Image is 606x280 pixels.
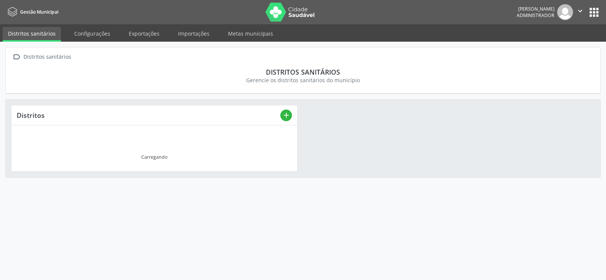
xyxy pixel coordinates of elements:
span: Administrador [517,12,554,19]
a: Metas municipais [223,27,278,40]
div: Distritos sanitários [16,68,590,76]
i:  [11,52,22,63]
span: Gestão Municipal [20,9,58,15]
div: Gerencie os distritos sanitários do município [16,76,590,84]
a: Gestão Municipal [5,6,58,18]
button: add [280,109,292,121]
div: Distritos sanitários [22,52,72,63]
div: [PERSON_NAME] [517,6,554,12]
i: add [282,111,291,119]
div: Carregando [141,154,167,160]
button:  [573,4,587,20]
a: Importações [173,27,215,40]
img: img [557,4,573,20]
button: apps [587,6,601,19]
a: Exportações [123,27,165,40]
a: Distritos sanitários [3,27,61,42]
div: Distritos [17,111,280,119]
a: Configurações [69,27,116,40]
a:  Distritos sanitários [11,52,72,63]
i:  [576,7,584,15]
